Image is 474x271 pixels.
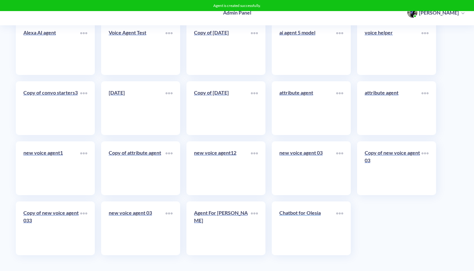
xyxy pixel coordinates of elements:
a: Copy of new voice agent 033 [23,209,80,248]
a: new voice agent1 [23,149,80,188]
p: Copy of attribute agent [109,149,166,157]
p: Copy of new voice agent 033 [23,209,80,224]
p: Chatbot for Olesia [279,209,336,217]
a: [DATE] [109,89,166,127]
button: user photo[PERSON_NAME] [404,7,468,18]
a: Copy of [DATE] [194,89,251,127]
a: Agent For [PERSON_NAME] [194,209,251,248]
p: ai agent 5 model [279,29,336,36]
a: Copy of new voice agent 03 [365,149,422,188]
a: new voice agent12 [194,149,251,188]
h4: Admin Panel [223,9,251,15]
p: attribute agent [365,89,422,96]
p: new voice agent1 [23,149,80,157]
a: new voice agent 03 [279,149,336,188]
a: ai agent 5 model [279,29,336,67]
span: Agent is created successfully. [213,3,261,8]
p: Alexa AI agent [23,29,80,36]
p: new voice agent 03 [279,149,336,157]
img: user photo [407,8,417,18]
p: Copy of new voice agent 03 [365,149,422,164]
a: Copy of convo starters3 [23,89,80,127]
p: voice helper [365,29,422,36]
a: Copy of [DATE] [194,29,251,67]
p: Copy of [DATE] [194,89,251,96]
p: [DATE] [109,89,166,96]
p: Agent For [PERSON_NAME] [194,209,251,224]
p: attribute agent [279,89,336,96]
a: new voice agent 03 [109,209,166,248]
p: Copy of convo starters3 [23,89,80,96]
a: Alexa AI agent [23,29,80,67]
a: Voice Agent Test [109,29,166,67]
a: voice helper [365,29,422,67]
p: [PERSON_NAME] [419,9,459,16]
a: Copy of attribute agent [109,149,166,188]
p: new voice agent 03 [109,209,166,217]
a: Chatbot for Olesia [279,209,336,248]
p: new voice agent12 [194,149,251,157]
a: attribute agent [279,89,336,127]
p: Voice Agent Test [109,29,166,36]
p: Copy of [DATE] [194,29,251,36]
a: attribute agent [365,89,422,127]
